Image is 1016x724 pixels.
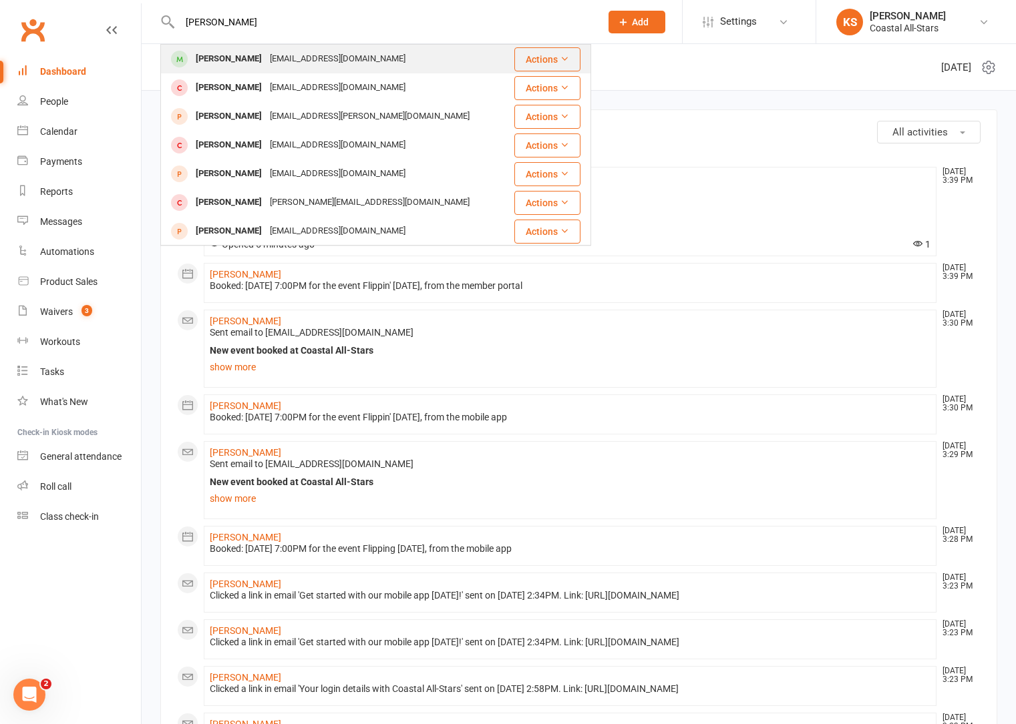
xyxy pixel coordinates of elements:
[40,216,82,227] div: Messages
[40,126,77,137] div: Calendar
[210,400,281,411] a: [PERSON_NAME]
[17,472,141,502] a: Roll call
[16,13,49,47] a: Clubworx
[936,667,980,684] time: [DATE] 3:23 PM
[892,126,948,138] span: All activities
[836,9,863,35] div: KS
[40,336,80,347] div: Workouts
[936,167,980,185] time: [DATE] 3:39 PM
[192,78,266,97] div: [PERSON_NAME]
[210,543,930,555] div: Booked: [DATE] 7:00PM for the event Flipping [DATE], from the mobile app
[17,237,141,267] a: Automations
[936,310,980,328] time: [DATE] 3:30 PM
[514,105,580,129] button: Actions
[936,264,980,281] time: [DATE] 3:39 PM
[210,345,930,356] div: New event booked at Coastal All-Stars
[176,13,591,31] input: Search...
[210,358,930,376] a: show more
[40,66,86,77] div: Dashboard
[870,22,946,34] div: Coastal All-Stars
[514,47,580,71] button: Actions
[210,625,281,636] a: [PERSON_NAME]
[192,49,266,69] div: [PERSON_NAME]
[17,207,141,237] a: Messages
[13,679,45,711] iframe: Intercom live chat
[514,220,580,244] button: Actions
[17,147,141,177] a: Payments
[514,76,580,100] button: Actions
[936,526,980,544] time: [DATE] 3:28 PM
[40,396,88,407] div: What's New
[210,280,930,292] div: Booked: [DATE] 7:00PM for the event Flippin' [DATE], from the member portal
[17,57,141,87] a: Dashboard
[936,620,980,637] time: [DATE] 3:23 PM
[210,458,413,469] span: Sent email to [EMAIL_ADDRESS][DOMAIN_NAME]
[210,327,413,338] span: Sent email to [EMAIL_ADDRESS][DOMAIN_NAME]
[17,387,141,417] a: What's New
[266,164,409,184] div: [EMAIL_ADDRESS][DOMAIN_NAME]
[210,412,930,423] div: Booked: [DATE] 7:00PM for the event Flippin' [DATE], from the mobile app
[40,96,68,107] div: People
[210,683,930,695] div: Clicked a link in email 'Your login details with Coastal All-Stars' sent on [DATE] 2:58PM. Link: ...
[17,327,141,357] a: Workouts
[17,357,141,387] a: Tasks
[609,11,665,33] button: Add
[17,297,141,327] a: Waivers 3
[210,532,281,542] a: [PERSON_NAME]
[40,186,73,197] div: Reports
[40,306,73,317] div: Waivers
[192,135,266,155] div: [PERSON_NAME]
[192,164,266,184] div: [PERSON_NAME]
[266,107,474,126] div: [EMAIL_ADDRESS][PERSON_NAME][DOMAIN_NAME]
[40,366,64,377] div: Tasks
[210,476,930,488] div: New event booked at Coastal All-Stars
[17,502,141,532] a: Class kiosk mode
[17,442,141,472] a: General attendance kiosk mode
[40,511,99,522] div: Class check-in
[941,59,971,75] span: [DATE]
[720,7,757,37] span: Settings
[266,78,409,97] div: [EMAIL_ADDRESS][DOMAIN_NAME]
[210,489,930,508] a: show more
[936,573,980,591] time: [DATE] 3:23 PM
[17,87,141,117] a: People
[210,269,281,280] a: [PERSON_NAME]
[192,107,266,126] div: [PERSON_NAME]
[40,481,71,492] div: Roll call
[210,672,281,683] a: [PERSON_NAME]
[266,49,409,69] div: [EMAIL_ADDRESS][DOMAIN_NAME]
[192,222,266,241] div: [PERSON_NAME]
[936,442,980,459] time: [DATE] 3:29 PM
[40,276,98,287] div: Product Sales
[17,267,141,297] a: Product Sales
[40,246,94,257] div: Automations
[936,395,980,412] time: [DATE] 3:30 PM
[870,10,946,22] div: [PERSON_NAME]
[210,316,281,326] a: [PERSON_NAME]
[210,637,930,648] div: Clicked a link in email 'Get started with our mobile app [DATE]!' sent on [DATE] 2:34PM. Link: [U...
[40,156,82,167] div: Payments
[514,162,580,186] button: Actions
[210,590,930,601] div: Clicked a link in email 'Get started with our mobile app [DATE]!' sent on [DATE] 2:34PM. Link: [U...
[41,679,51,689] span: 2
[210,239,315,250] span: Opened 5 minutes ago
[192,193,266,212] div: [PERSON_NAME]
[17,117,141,147] a: Calendar
[266,222,409,241] div: [EMAIL_ADDRESS][DOMAIN_NAME]
[266,135,409,155] div: [EMAIL_ADDRESS][DOMAIN_NAME]
[632,17,649,27] span: Add
[877,121,981,143] button: All activities
[514,191,580,215] button: Actions
[40,451,122,462] div: General attendance
[210,579,281,589] a: [PERSON_NAME]
[17,177,141,207] a: Reports
[514,133,580,157] button: Actions
[81,305,92,316] span: 3
[266,193,474,212] div: [PERSON_NAME][EMAIL_ADDRESS][DOMAIN_NAME]
[913,239,930,250] span: 1
[210,447,281,458] a: [PERSON_NAME]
